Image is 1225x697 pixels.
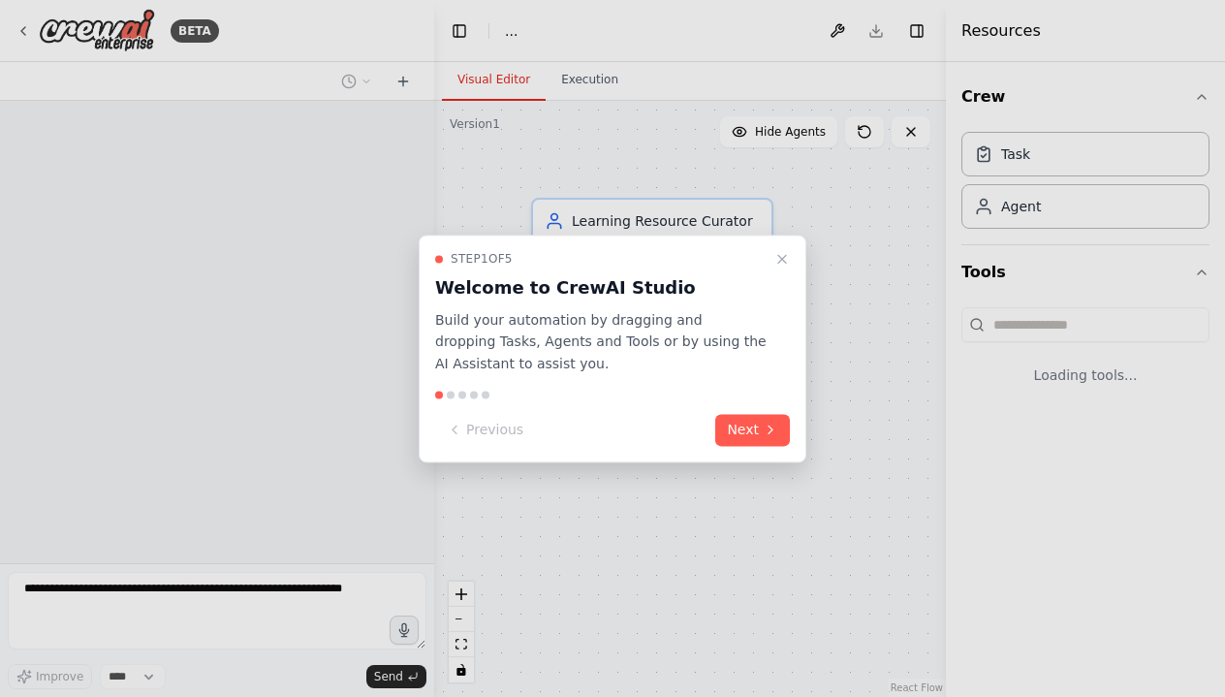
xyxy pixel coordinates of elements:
[435,414,535,446] button: Previous
[451,251,513,267] span: Step 1 of 5
[770,247,794,270] button: Close walkthrough
[435,309,767,375] p: Build your automation by dragging and dropping Tasks, Agents and Tools or by using the AI Assista...
[435,274,767,301] h3: Welcome to CrewAI Studio
[715,414,790,446] button: Next
[446,17,473,45] button: Hide left sidebar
